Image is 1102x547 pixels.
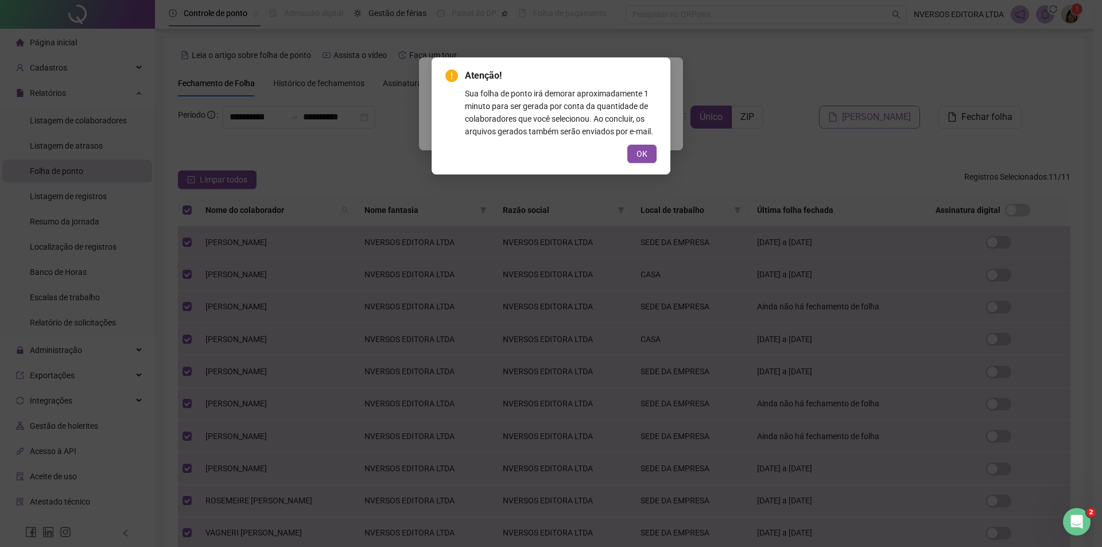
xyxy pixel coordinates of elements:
[1087,508,1096,517] span: 2
[445,69,458,82] span: exclamation-circle
[465,87,657,138] div: Sua folha de ponto irá demorar aproximadamente 1 minuto para ser gerada por conta da quantidade d...
[465,69,657,83] span: Atenção!
[637,148,647,160] span: OK
[1063,508,1091,536] iframe: Intercom live chat
[627,145,657,163] button: OK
